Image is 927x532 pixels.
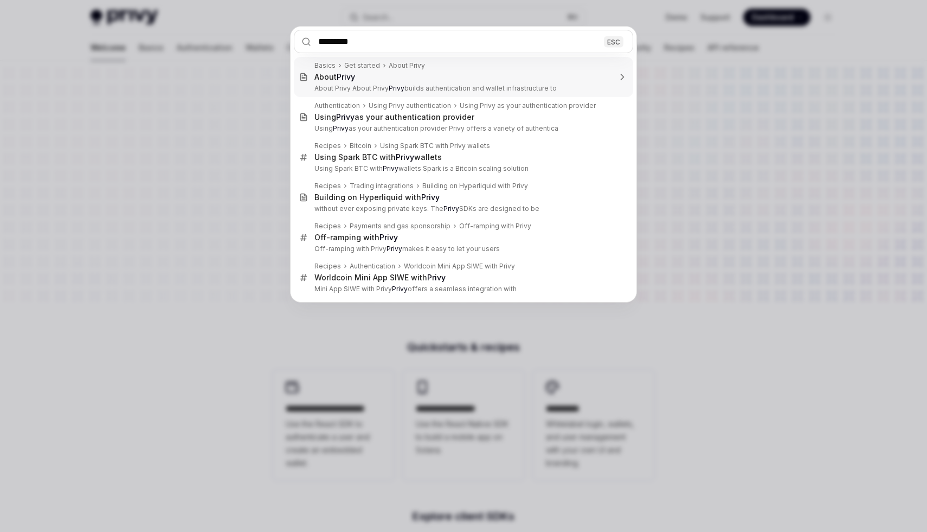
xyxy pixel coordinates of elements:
[387,245,402,253] b: Privy
[604,36,623,47] div: ESC
[314,233,398,242] div: Off-ramping with
[314,152,442,162] div: Using Spark BTC with wallets
[314,61,336,70] div: Basics
[350,262,395,271] div: Authentication
[404,262,515,271] div: Worldcoin Mini App SIWE with Privy
[427,273,446,282] b: Privy
[350,222,450,230] div: Payments and gas sponsorship
[314,204,610,213] p: without ever exposing private keys. The SDKs are designed to be
[389,84,404,92] b: Privy
[379,233,398,242] b: Privy
[389,61,425,70] div: About Privy
[350,142,371,150] div: Bitcoin
[337,72,355,81] b: Privy
[459,222,531,230] div: Off-ramping with Privy
[314,101,360,110] div: Authentication
[350,182,414,190] div: Trading integrations
[314,142,341,150] div: Recipes
[443,204,459,213] b: Privy
[380,142,490,150] div: Using Spark BTC with Privy wallets
[396,152,414,162] b: Privy
[314,112,474,122] div: Using as your authentication provider
[314,285,610,293] p: Mini App SIWE with Privy offers a seamless integration with
[314,72,355,82] div: About
[314,164,610,173] p: Using Spark BTC with wallets Spark is a Bitcoin scaling solution
[314,124,610,133] p: Using as your authentication provider Privy offers a variety of authentica
[314,193,440,202] div: Building on Hyperliquid with
[314,262,341,271] div: Recipes
[336,112,355,121] b: Privy
[369,101,451,110] div: Using Privy authentication
[314,222,341,230] div: Recipes
[422,182,528,190] div: Building on Hyperliquid with Privy
[314,84,610,93] p: About Privy About Privy builds authentication and wallet infrastructure to
[314,273,446,283] div: Worldcoin Mini App SIWE with
[383,164,398,172] b: Privy
[333,124,349,132] b: Privy
[392,285,408,293] b: Privy
[314,182,341,190] div: Recipes
[421,193,440,202] b: Privy
[314,245,610,253] p: Off-ramping with Privy makes it easy to let your users
[460,101,596,110] div: Using Privy as your authentication provider
[344,61,380,70] div: Get started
